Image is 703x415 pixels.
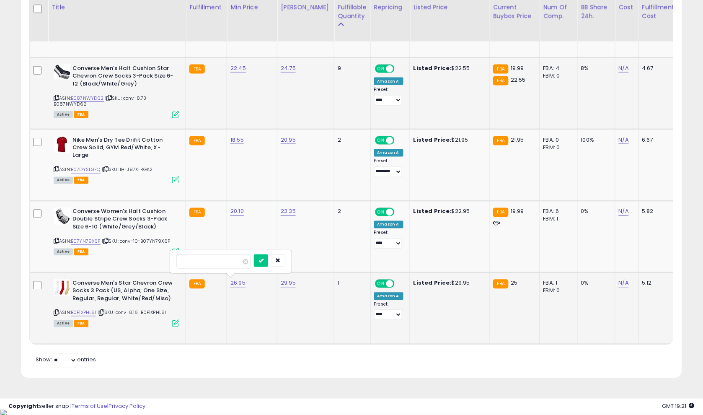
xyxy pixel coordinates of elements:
div: 0% [581,280,609,287]
span: All listings currently available for purchase on Amazon [54,249,73,256]
small: FBA [493,65,509,74]
b: Listed Price: [414,136,452,144]
span: 21.95 [511,136,524,144]
small: FBA [189,65,205,74]
a: Terms of Use [72,402,107,410]
b: Converse Men's Half Cushion Star Chevron Crew Socks 3-Pack Size 6-12 (Black/White/Grey) [72,65,174,90]
small: FBA [493,136,509,145]
span: OFF [393,208,406,215]
small: FBA [493,208,509,217]
div: 5.82 [642,208,672,215]
span: ON [376,208,386,215]
span: OFF [393,65,406,73]
small: FBA [493,76,509,86]
span: 22.55 [511,76,526,84]
a: B07YN79X6P [71,238,101,245]
div: Amazon AI [374,221,403,228]
a: B087NWYD62 [71,95,104,102]
div: $22.55 [414,65,483,72]
span: | SKU: IH-J97X-RGK2 [102,166,152,173]
div: Fulfillment Cost [642,3,675,21]
small: FBA [493,280,509,289]
span: FBA [74,320,88,327]
strong: Copyright [8,402,39,410]
b: Listed Price: [414,207,452,215]
a: N/A [619,64,629,73]
span: All listings currently available for purchase on Amazon [54,111,73,118]
a: N/A [619,207,629,216]
div: FBM: 1 [543,215,571,223]
div: $22.95 [414,208,483,215]
div: 5.12 [642,280,672,287]
a: Privacy Policy [109,402,145,410]
div: 9 [338,65,364,72]
div: FBM: 0 [543,72,571,80]
span: FBA [74,177,88,184]
img: 31Gc+n-ivQL._SL40_.jpg [54,280,70,296]
span: ON [376,280,386,287]
div: 8% [581,65,609,72]
span: 19.99 [511,64,524,72]
b: Listed Price: [414,64,452,72]
a: 22.35 [281,207,296,216]
div: Preset: [374,87,403,106]
div: FBA: 0 [543,136,571,144]
div: Preset: [374,230,403,249]
img: 41EnOxYbOgL._SL40_.jpg [54,208,70,225]
a: 24.75 [281,64,296,73]
small: FBA [189,136,205,145]
div: 1 [338,280,364,287]
div: Listed Price [414,3,486,12]
b: Listed Price: [414,279,452,287]
div: 6.67 [642,136,672,144]
div: 4.67 [642,65,672,72]
div: ASIN: [54,208,179,254]
a: 26.95 [230,279,246,288]
a: 20.95 [281,136,296,144]
div: 2 [338,208,364,215]
a: 22.45 [230,64,246,73]
div: FBA: 6 [543,208,571,215]
b: Converse Women's Half Cushion Double Stripe Crew Socks 3-Pack Size 6-10 (White/Grey/Black) [72,208,174,233]
div: FBA: 4 [543,65,571,72]
span: 19.99 [511,207,524,215]
a: N/A [619,279,629,288]
div: Amazon AI [374,149,403,157]
img: 21TdSjekmuL._SL40_.jpg [54,136,70,153]
a: B0F1XPHL81 [71,309,96,316]
span: OFF [393,137,406,144]
div: Fulfillable Quantity [338,3,367,21]
div: ASIN: [54,65,179,117]
span: 2025-08-10 19:21 GMT [662,402,695,410]
a: 29.95 [281,279,296,288]
div: Current Buybox Price [493,3,536,21]
div: Preset: [374,158,403,177]
a: B07DYSLGFQ [71,166,101,174]
div: FBA: 1 [543,280,571,287]
div: FBM: 0 [543,287,571,295]
div: 0% [581,208,609,215]
div: [PERSON_NAME] [281,3,331,12]
div: ASIN: [54,136,179,183]
a: 20.10 [230,207,244,216]
div: Preset: [374,302,403,321]
span: FBA [74,111,88,118]
span: | SKU: conv-10-B07YN79X6P [102,238,170,245]
b: Converse Men's Star Chevron Crew Socks 3 Pack (US, Alpha, One Size, Regular, Regular, White/Red/M... [72,280,174,305]
div: Amazon AI [374,293,403,300]
div: Amazon AI [374,78,403,85]
span: | SKU: conv-8.16-B0F1XPHL81 [98,309,166,316]
span: All listings currently available for purchase on Amazon [54,177,73,184]
div: 100% [581,136,609,144]
span: OFF [393,280,406,287]
span: ON [376,137,386,144]
div: 2 [338,136,364,144]
span: 25 [511,279,517,287]
small: FBA [189,280,205,289]
div: Title [52,3,182,12]
div: ASIN: [54,280,179,326]
div: FBM: 0 [543,144,571,151]
div: Cost [619,3,635,12]
a: N/A [619,136,629,144]
img: 41jAvdeM2KL._SL40_.jpg [54,65,70,80]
